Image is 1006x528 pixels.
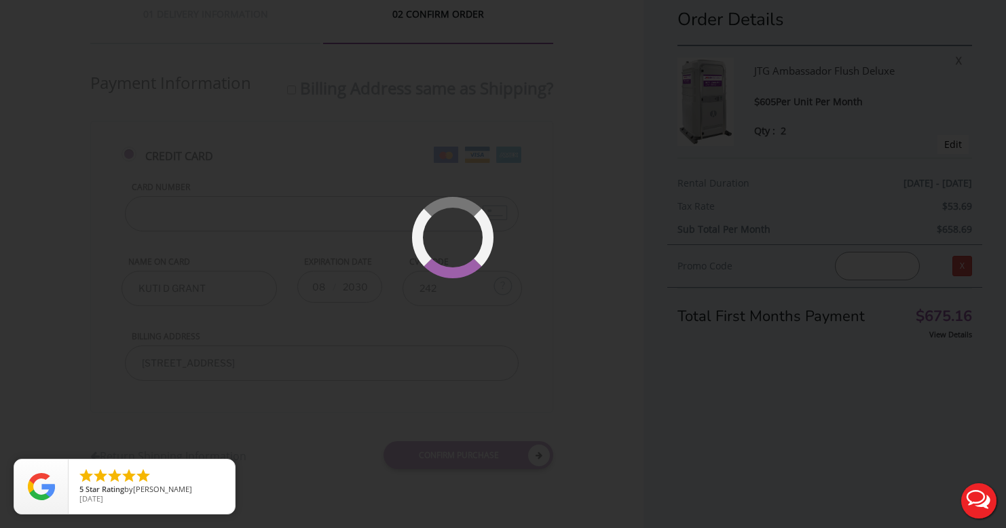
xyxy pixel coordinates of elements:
li:  [107,468,123,484]
li:  [78,468,94,484]
li:  [135,468,151,484]
span: 5 [79,484,83,494]
span: [DATE] [79,493,103,504]
li:  [121,468,137,484]
li:  [92,468,109,484]
button: Live Chat [952,474,1006,528]
span: [PERSON_NAME] [133,484,192,494]
img: Review Rating [28,473,55,500]
span: by [79,485,224,495]
span: Star Rating [86,484,124,494]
